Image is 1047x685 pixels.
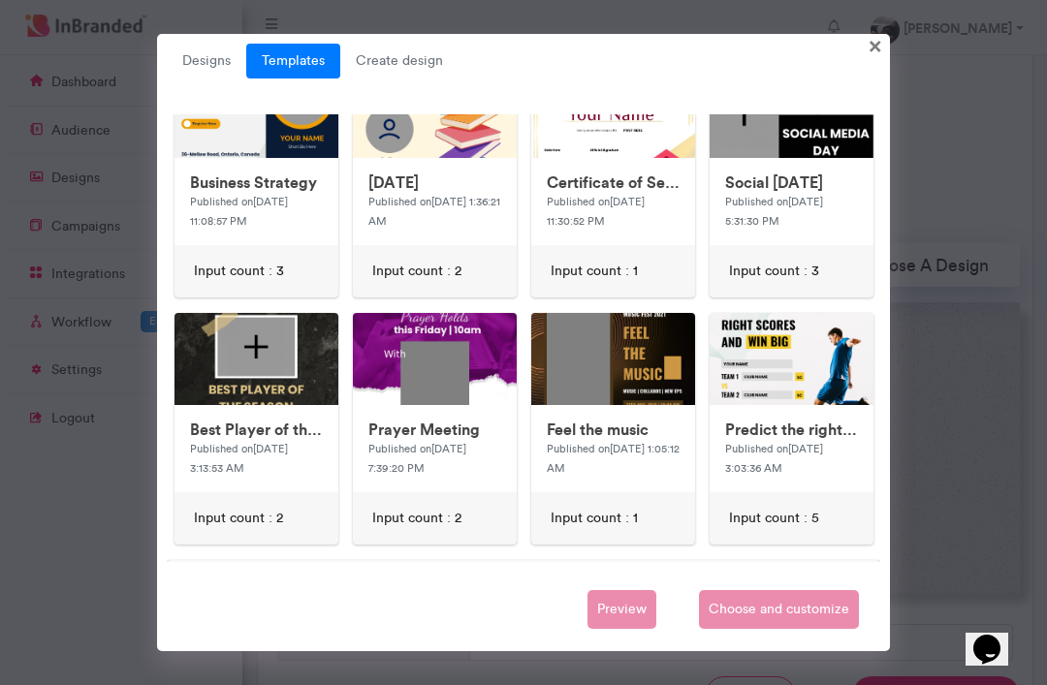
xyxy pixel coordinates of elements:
[246,44,340,78] a: Templates
[966,607,1028,666] iframe: chat widget
[725,442,823,475] small: Published on [DATE] 3:03:36 AM
[729,262,819,281] span: Input count : 3
[194,509,283,528] span: Input count : 2
[190,420,323,439] h6: Best Player of the season
[551,262,638,281] span: Input count : 1
[729,509,819,528] span: Input count : 5
[547,442,680,475] small: Published on [DATE] 1:05:12 AM
[190,173,323,192] h6: Business Strategy
[167,44,246,78] a: Designs
[551,509,638,528] span: Input count : 1
[725,195,823,228] small: Published on [DATE] 5:31:30 PM
[372,262,461,281] span: Input count : 2
[725,173,858,192] h6: Social [DATE]
[547,420,680,439] h6: Feel the music
[869,30,882,60] span: ×
[725,420,858,439] h6: Predict the right scores and win
[194,262,284,281] span: Input count : 3
[547,195,645,228] small: Published on [DATE] 11:30:52 PM
[190,195,288,228] small: Published on [DATE] 11:08:57 PM
[190,442,288,475] small: Published on [DATE] 3:13:53 AM
[368,173,501,192] h6: [DATE]
[368,420,501,439] h6: Prayer Meeting
[547,173,680,192] h6: Certificate of Service Design
[372,509,461,528] span: Input count : 2
[340,44,459,78] span: Create design
[368,442,466,475] small: Published on [DATE] 7:39:20 PM
[368,195,500,228] small: Published on [DATE] 1:36:21 AM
